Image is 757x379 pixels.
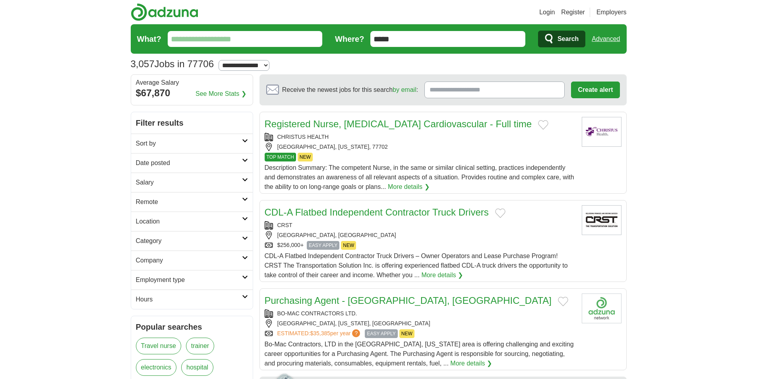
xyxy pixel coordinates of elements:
span: Receive the newest jobs for this search : [282,85,418,95]
a: More details ❯ [421,270,463,280]
a: Remote [131,192,253,212]
button: Search [538,31,585,47]
a: electronics [136,359,176,376]
div: [GEOGRAPHIC_DATA], [US_STATE], 77702 [265,143,575,151]
span: NEW [341,241,356,250]
a: trainer [186,338,214,354]
span: CDL-A Flatbed Independent Contractor Truck Drivers – Owner Operators and Lease Purchase Program! ... [265,253,568,278]
div: BO-MAC CONTRACTORS LTD. [265,309,575,318]
a: Hours [131,290,253,309]
a: Purchasing Agent - [GEOGRAPHIC_DATA], [GEOGRAPHIC_DATA] [265,295,552,306]
a: Location [131,212,253,231]
button: Create alert [571,82,620,98]
h2: Hours [136,295,242,304]
a: by email [393,86,416,93]
label: Where? [335,33,364,45]
span: Bo-Mac Contractors, LTD in the [GEOGRAPHIC_DATA], [US_STATE] area is offering challenging and exc... [265,341,574,367]
span: Search [558,31,579,47]
img: Company logo [582,293,621,323]
a: Employment type [131,270,253,290]
a: Travel nurse [136,338,181,354]
span: Description Summary: The competent Nurse, in the same or similar clinical setting, practices inde... [265,164,574,190]
span: TOP MATCH [265,153,296,161]
a: CDL-A Flatbed Independent Contractor Truck Drivers [265,207,489,218]
h2: Employment type [136,275,242,285]
a: Date posted [131,153,253,173]
h2: Remote [136,197,242,207]
div: [GEOGRAPHIC_DATA], [US_STATE], [GEOGRAPHIC_DATA] [265,319,575,328]
a: CHRISTUS HEALTH [277,134,329,140]
a: More details ❯ [388,182,430,192]
span: NEW [399,329,414,338]
img: Adzuna logo [131,3,198,21]
a: Company [131,251,253,270]
a: Advanced [592,31,620,47]
img: CHRISTUS Health logo [582,117,621,147]
span: EASY APPLY [307,241,339,250]
span: 3,057 [131,57,155,71]
h2: Filter results [131,112,253,134]
h2: Sort by [136,139,242,148]
a: Registered Nurse, [MEDICAL_DATA] Cardiovascular - Full time [265,119,532,129]
div: $67,870 [136,86,248,100]
h1: Jobs in 77706 [131,58,214,69]
a: Salary [131,173,253,192]
span: ? [352,329,360,337]
a: See More Stats ❯ [196,89,246,99]
img: CRST International logo [582,205,621,235]
span: NEW [298,153,313,161]
a: Category [131,231,253,251]
h2: Date posted [136,158,242,168]
a: Employers [596,8,627,17]
button: Add to favorite jobs [538,120,548,130]
div: Average Salary [136,80,248,86]
a: CRST [277,222,292,228]
span: $35,385 [310,330,330,336]
a: hospital [181,359,213,376]
h2: Category [136,236,242,246]
label: What? [137,33,161,45]
button: Add to favorite jobs [558,297,568,306]
h2: Popular searches [136,321,248,333]
a: Login [539,8,555,17]
button: Add to favorite jobs [495,208,505,218]
div: [GEOGRAPHIC_DATA], [GEOGRAPHIC_DATA] [265,231,575,239]
h2: Location [136,217,242,226]
h2: Salary [136,178,242,187]
a: More details ❯ [450,359,492,368]
div: $256,000+ [265,241,575,250]
a: Register [561,8,585,17]
h2: Company [136,256,242,265]
a: ESTIMATED:$35,385per year? [277,329,362,338]
span: EASY APPLY [365,329,397,338]
a: Sort by [131,134,253,153]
